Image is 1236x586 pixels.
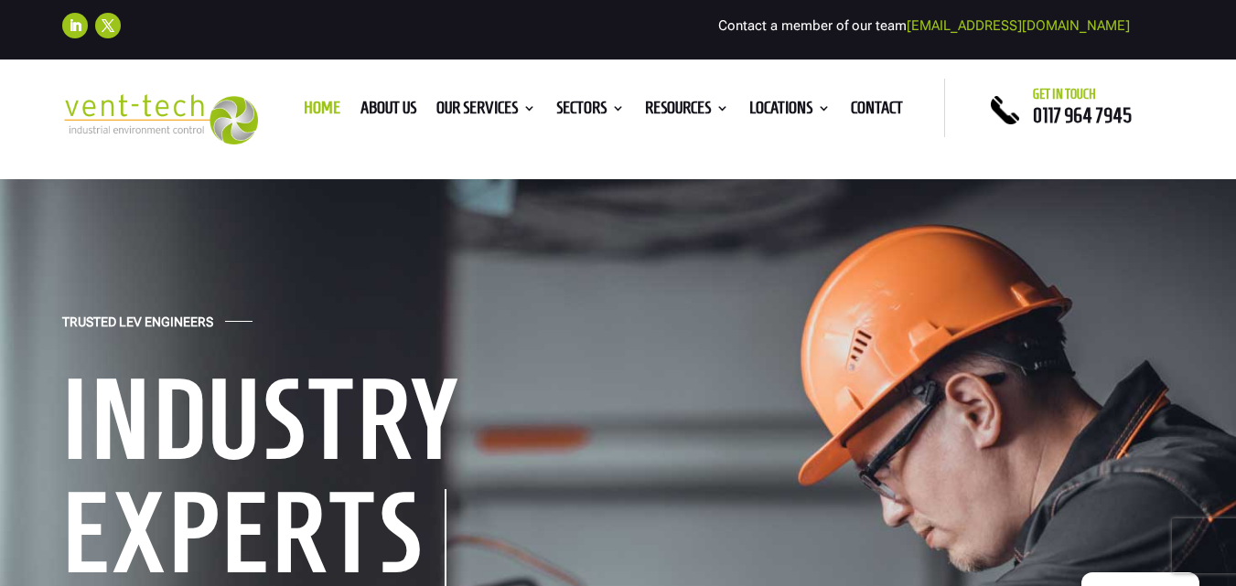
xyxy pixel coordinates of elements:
[718,17,1130,34] span: Contact a member of our team
[62,94,258,144] img: 2023-09-27T08_35_16.549ZVENT-TECH---Clear-background
[907,17,1130,34] a: [EMAIL_ADDRESS][DOMAIN_NAME]
[304,101,340,122] a: Home
[62,13,88,38] a: Follow on LinkedIn
[62,489,446,586] h1: Experts
[62,314,213,339] h4: Trusted LEV Engineers
[749,101,831,122] a: Locations
[360,101,416,122] a: About us
[95,13,121,38] a: Follow on X
[645,101,729,122] a: Resources
[1033,104,1132,126] a: 0117 964 7945
[1033,87,1096,101] span: Get in touch
[851,101,903,122] a: Contact
[556,101,625,122] a: Sectors
[62,362,629,486] h1: Industry
[436,101,536,122] a: Our Services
